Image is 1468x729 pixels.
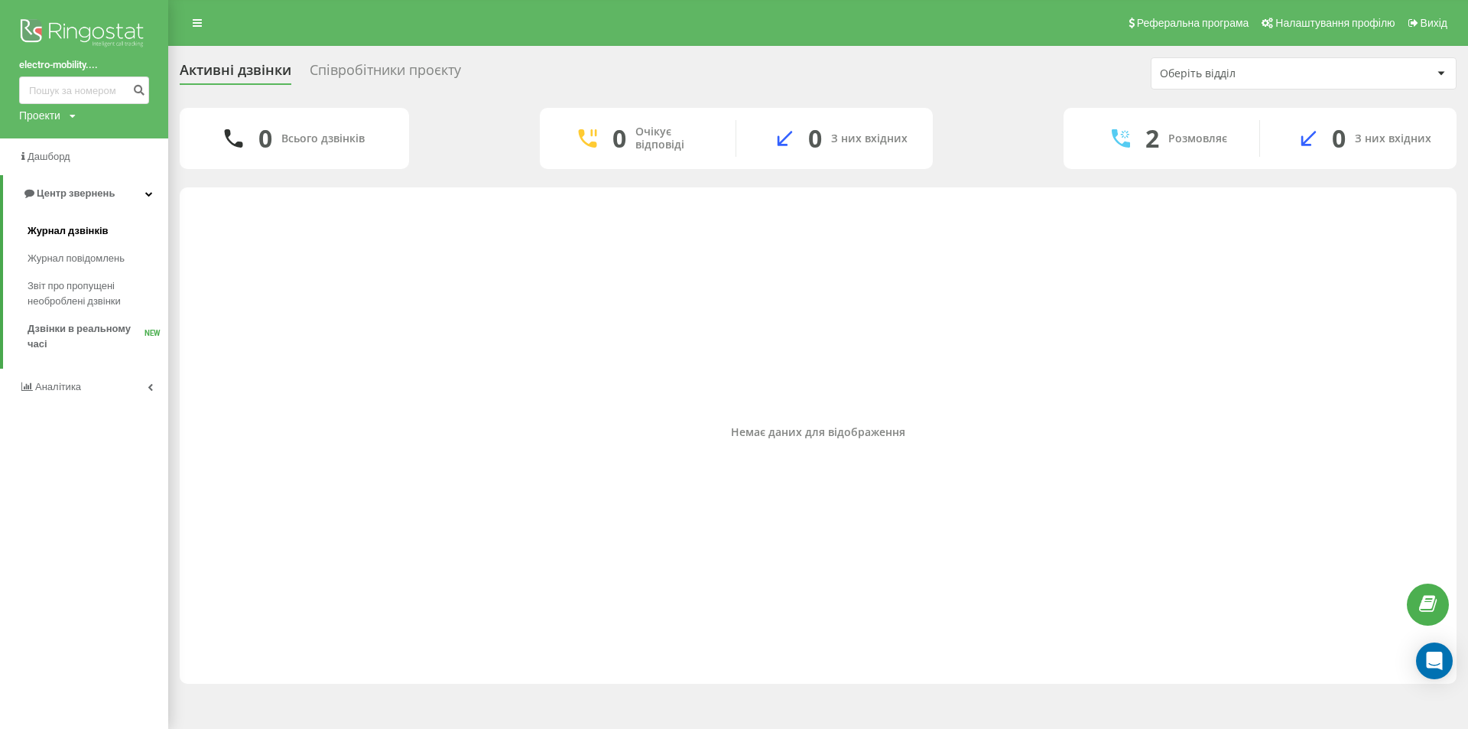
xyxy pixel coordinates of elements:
[612,124,626,153] div: 0
[1416,643,1453,679] div: Open Intercom Messenger
[28,245,168,272] a: Журнал повідомлень
[28,223,109,239] span: Журнал дзвінків
[635,125,713,151] div: Очікує відповіді
[1275,17,1395,29] span: Налаштування профілю
[808,124,822,153] div: 0
[28,251,125,266] span: Журнал повідомлень
[1421,17,1447,29] span: Вихід
[310,62,461,86] div: Співробітники проєкту
[28,272,168,315] a: Звіт про пропущені необроблені дзвінки
[28,315,168,358] a: Дзвінки в реальному часіNEW
[28,278,161,309] span: Звіт про пропущені необроблені дзвінки
[1355,132,1431,145] div: З них вхідних
[1137,17,1249,29] span: Реферальна програма
[192,425,1444,438] div: Немає даних для відображення
[28,321,145,352] span: Дзвінки в реальному часі
[1332,124,1346,153] div: 0
[37,187,115,199] span: Центр звернень
[258,124,272,153] div: 0
[1145,124,1159,153] div: 2
[28,151,70,162] span: Дашборд
[180,62,291,86] div: Активні дзвінки
[35,381,81,392] span: Аналiтика
[1168,132,1227,145] div: Розмовляє
[19,108,60,123] div: Проекти
[1160,67,1343,80] div: Оберіть відділ
[831,132,908,145] div: З них вхідних
[281,132,365,145] div: Всього дзвінків
[19,57,149,73] a: electro-mobility....
[19,76,149,104] input: Пошук за номером
[19,15,149,54] img: Ringostat logo
[3,175,168,212] a: Центр звернень
[28,217,168,245] a: Журнал дзвінків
